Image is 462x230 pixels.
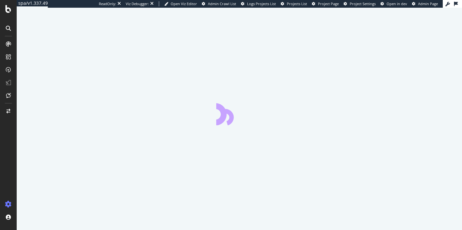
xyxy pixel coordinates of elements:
[126,1,149,6] div: Viz Debugger:
[241,1,276,6] a: Logs Projects List
[287,1,307,6] span: Projects List
[99,1,116,6] div: ReadOnly:
[164,1,197,6] a: Open Viz Editor
[208,1,236,6] span: Admin Crawl List
[344,1,376,6] a: Project Settings
[247,1,276,6] span: Logs Projects List
[318,1,339,6] span: Project Page
[350,1,376,6] span: Project Settings
[412,1,438,6] a: Admin Page
[312,1,339,6] a: Project Page
[381,1,407,6] a: Open in dev
[202,1,236,6] a: Admin Crawl List
[171,1,197,6] span: Open Viz Editor
[216,102,262,125] div: animation
[387,1,407,6] span: Open in dev
[281,1,307,6] a: Projects List
[418,1,438,6] span: Admin Page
